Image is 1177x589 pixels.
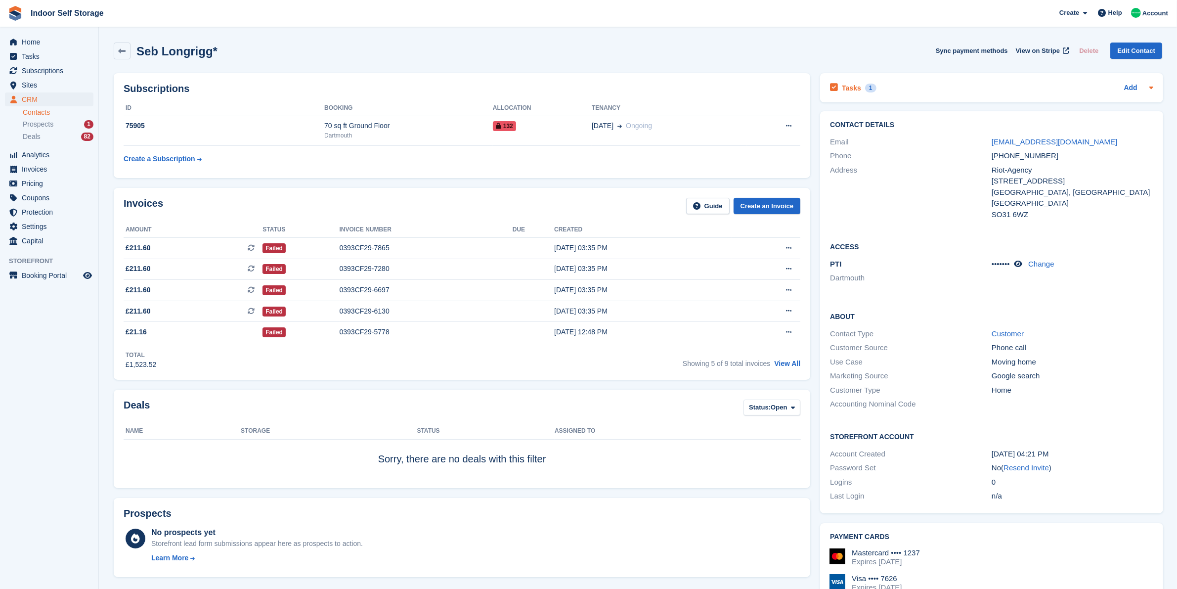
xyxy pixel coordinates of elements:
span: View on Stripe [1016,46,1060,56]
span: Failed [262,264,286,274]
a: menu [5,269,93,282]
span: Storefront [9,256,98,266]
th: Name [124,423,241,439]
h2: Deals [124,400,150,418]
h2: Storefront Account [830,431,1153,441]
div: n/a [992,491,1153,502]
div: Marketing Source [830,370,992,382]
span: £211.60 [126,285,151,295]
div: Logins [830,477,992,488]
span: Analytics [22,148,81,162]
div: [DATE] 03:35 PM [554,306,732,317]
th: Tenancy [592,100,747,116]
h2: Prospects [124,508,172,519]
span: Open [771,403,787,412]
th: Allocation [493,100,592,116]
a: Indoor Self Storage [27,5,108,21]
div: 70 sq ft Ground Floor [324,121,493,131]
span: £211.60 [126,243,151,253]
a: Contacts [23,108,93,117]
div: No [992,462,1153,474]
span: ( ) [1001,463,1051,472]
th: Status [417,423,555,439]
h2: Tasks [842,84,861,92]
div: 0393CF29-6130 [340,306,513,317]
img: stora-icon-8386f47178a22dfd0bd8f6a31ec36ba5ce8667c1dd55bd0f319d3a0aa187defe.svg [8,6,23,21]
div: Customer Source [830,342,992,354]
th: Invoice number [340,222,513,238]
div: [DATE] 12:48 PM [554,327,732,337]
span: [DATE] [592,121,613,131]
div: Mastercard •••• 1237 [852,548,920,557]
div: 0393CF29-7865 [340,243,513,253]
span: Failed [262,285,286,295]
th: Amount [124,222,262,238]
a: View All [774,360,800,367]
div: Accounting Nominal Code [830,399,992,410]
div: Total [126,351,156,360]
div: £1,523.52 [126,360,156,370]
span: Deals [23,132,41,141]
span: £211.60 [126,306,151,317]
a: menu [5,64,93,78]
th: Status [262,222,339,238]
span: Help [1108,8,1122,18]
a: Learn More [151,553,363,563]
div: [GEOGRAPHIC_DATA], [GEOGRAPHIC_DATA] [992,187,1153,198]
a: menu [5,35,93,49]
span: Pricing [22,177,81,190]
span: Prospects [23,120,53,129]
div: Riot-Agency [992,165,1153,176]
span: Subscriptions [22,64,81,78]
div: Contact Type [830,328,992,340]
div: 82 [81,133,93,141]
span: CRM [22,92,81,106]
div: [DATE] 04:21 PM [992,449,1153,460]
div: Phone call [992,342,1153,354]
a: menu [5,78,93,92]
div: Use Case [830,357,992,368]
span: £21.16 [126,327,147,337]
a: menu [5,92,93,106]
a: menu [5,49,93,63]
a: Edit Contact [1110,43,1162,59]
div: 0393CF29-6697 [340,285,513,295]
h2: Access [830,241,1153,251]
th: ID [124,100,324,116]
div: Home [992,385,1153,396]
a: menu [5,162,93,176]
div: Storefront lead form submissions appear here as prospects to action. [151,539,363,549]
a: menu [5,177,93,190]
a: Create a Subscription [124,150,202,168]
span: PTI [830,260,841,268]
div: Password Set [830,462,992,474]
a: menu [5,234,93,248]
div: 0393CF29-7280 [340,264,513,274]
a: [EMAIL_ADDRESS][DOMAIN_NAME] [992,137,1117,146]
span: ••••••• [992,260,1010,268]
button: Status: Open [743,400,800,416]
button: Sync payment methods [936,43,1008,59]
div: Visa •••• 7626 [852,574,902,583]
span: Capital [22,234,81,248]
a: Deals 82 [23,132,93,142]
div: SO31 6WZ [992,209,1153,221]
h2: Invoices [124,198,163,214]
div: Customer Type [830,385,992,396]
span: Failed [262,243,286,253]
div: Last Login [830,491,992,502]
th: Booking [324,100,493,116]
div: [PHONE_NUMBER] [992,150,1153,162]
img: Mastercard Logo [829,548,845,564]
a: Change [1028,260,1054,268]
a: Guide [686,198,730,214]
h2: Seb Longrigg* [136,45,218,58]
span: Showing 5 of 9 total invoices [683,360,770,367]
span: Ongoing [626,122,652,130]
div: No prospects yet [151,527,363,539]
span: Invoices [22,162,81,176]
a: menu [5,148,93,162]
div: 1 [84,120,93,129]
h2: Payment cards [830,533,1153,541]
h2: Subscriptions [124,83,800,94]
